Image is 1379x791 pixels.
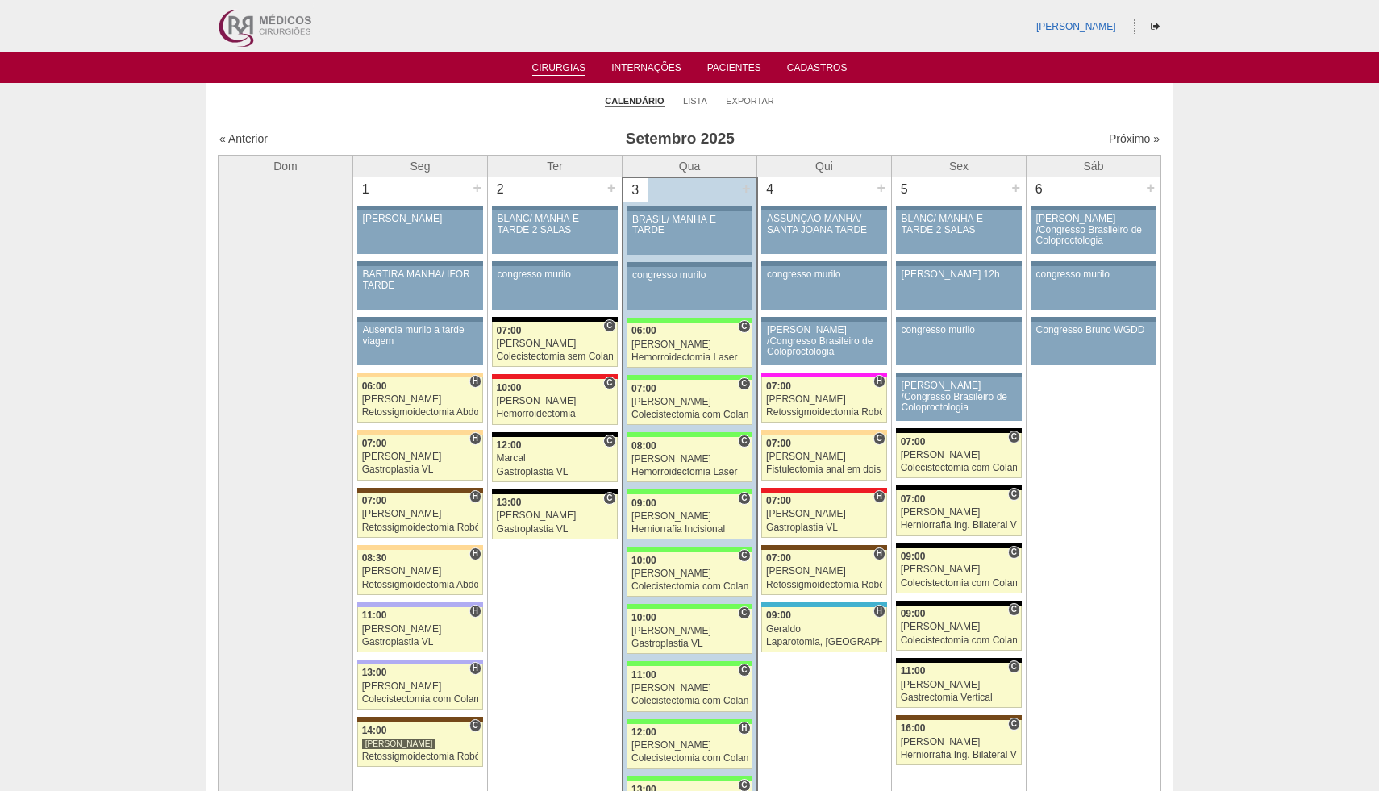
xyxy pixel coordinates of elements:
div: [PERSON_NAME] 12h [902,269,1017,280]
div: Retossigmoidectomia Robótica [362,522,479,533]
a: H 06:00 [PERSON_NAME] Retossigmoidectomia Abdominal VL [357,377,483,423]
div: Retossigmoidectomia Robótica [766,407,882,418]
a: C 09:00 [PERSON_NAME] Colecistectomia com Colangiografia VL [896,548,1022,593]
th: Qua [623,155,757,177]
div: [PERSON_NAME] [497,339,613,349]
div: Colecistectomia com Colangiografia VL [362,694,479,705]
div: Key: Brasil [627,719,752,724]
th: Ter [488,155,623,177]
div: Congresso Bruno WGDD [1036,325,1152,335]
div: Key: Aviso [492,261,618,266]
div: Key: Blanc [492,432,618,437]
span: Consultório [1008,603,1020,616]
div: Key: Bartira [761,430,887,435]
div: [PERSON_NAME] [631,397,748,407]
span: 07:00 [766,438,791,449]
div: Key: Santa Joana [357,488,483,493]
div: Colecistectomia com Colangiografia VL [631,753,748,764]
span: 11:00 [901,665,926,677]
div: Retossigmoidectomia Abdominal VL [362,580,479,590]
div: Key: Bartira [357,545,483,550]
div: Key: Santa Joana [896,715,1022,720]
a: [PERSON_NAME] /Congresso Brasileiro de Coloproctologia [761,322,887,365]
div: Key: Aviso [761,261,887,266]
div: Key: Aviso [761,206,887,210]
div: 6 [1027,177,1052,202]
div: Herniorrafia Incisional [631,524,748,535]
div: Key: Brasil [627,489,752,494]
a: BARTIRA MANHÃ/ IFOR TARDE [357,266,483,310]
a: BRASIL/ MANHÃ E TARDE [627,211,752,255]
a: C 09:00 [PERSON_NAME] Colecistectomia com Colangiografia VL [896,606,1022,651]
span: 11:00 [362,610,387,621]
span: 10:00 [631,555,656,566]
div: [PERSON_NAME] [901,680,1018,690]
a: Cirurgias [532,62,586,76]
a: [PERSON_NAME] /Congresso Brasileiro de Coloproctologia [896,377,1022,421]
a: C 07:00 [PERSON_NAME] Colecistectomia sem Colangiografia VL [492,322,618,367]
span: 07:00 [497,325,522,336]
h3: Setembro 2025 [445,127,915,151]
div: Gastroplastia VL [362,464,479,475]
div: Colecistectomia com Colangiografia VL [631,410,748,420]
div: Key: Brasil [627,318,752,323]
div: Key: Bartira [357,373,483,377]
div: Key: Assunção [761,488,887,493]
div: Key: Santa Joana [357,717,483,722]
div: Colecistectomia sem Colangiografia VL [497,352,613,362]
a: [PERSON_NAME] [1036,21,1116,32]
a: H 08:30 [PERSON_NAME] Retossigmoidectomia Abdominal VL [357,550,483,595]
a: H 07:00 [PERSON_NAME] Retossigmoidectomia Robótica [761,550,887,595]
a: C 06:00 [PERSON_NAME] Hemorroidectomia Laser [627,323,752,368]
a: C 07:00 [PERSON_NAME] Fistulectomia anal em dois tempos [761,435,887,480]
div: [PERSON_NAME] [631,740,748,751]
div: 1 [353,177,378,202]
span: 11:00 [631,669,656,681]
div: Key: Brasil [627,776,752,781]
div: BLANC/ MANHÃ E TARDE 2 SALAS [498,214,612,235]
a: BLANC/ MANHÃ E TARDE 2 SALAS [896,210,1022,254]
span: 09:00 [766,610,791,621]
span: Consultório [738,320,750,333]
a: Ausencia murilo a tarde viagem [357,322,483,365]
span: Consultório [603,492,615,505]
span: 08:30 [362,552,387,564]
a: C 13:00 [PERSON_NAME] Gastroplastia VL [492,494,618,539]
span: Hospital [469,375,481,388]
span: Hospital [469,490,481,503]
div: Key: Blanc [492,489,618,494]
div: [PERSON_NAME] [362,566,479,577]
a: [PERSON_NAME] [357,210,483,254]
div: Colecistectomia com Colangiografia VL [631,696,748,706]
div: Herniorrafia Ing. Bilateral VL [901,750,1018,760]
span: 09:00 [901,608,926,619]
a: Próximo » [1109,132,1160,145]
div: Key: Aviso [1031,317,1156,322]
span: Consultório [469,719,481,732]
span: Consultório [738,492,750,505]
div: Key: Brasil [627,375,752,380]
div: Key: Blanc [896,601,1022,606]
a: Calendário [605,95,664,107]
div: Colecistectomia com Colangiografia VL [631,581,748,592]
a: C 08:00 [PERSON_NAME] Hemorroidectomia Laser [627,437,752,482]
a: congresso murilo [896,322,1022,365]
div: [PERSON_NAME] [901,622,1018,632]
span: Hospital [873,375,885,388]
span: 06:00 [631,325,656,336]
div: Key: Aviso [1031,261,1156,266]
span: Hospital [873,490,885,503]
div: Gastroplastia VL [497,467,613,477]
th: Sex [892,155,1027,177]
div: Colecistectomia com Colangiografia VL [901,463,1018,473]
div: Fistulectomia anal em dois tempos [766,464,882,475]
span: Consultório [738,664,750,677]
a: C 10:00 [PERSON_NAME] Hemorroidectomia [492,379,618,424]
span: Consultório [1008,546,1020,559]
span: Consultório [603,319,615,332]
span: Hospital [469,547,481,560]
div: Marcal [497,453,613,464]
div: Key: Christóvão da Gama [357,660,483,664]
div: [PERSON_NAME] [766,452,882,462]
div: Gastroplastia VL [631,639,748,649]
